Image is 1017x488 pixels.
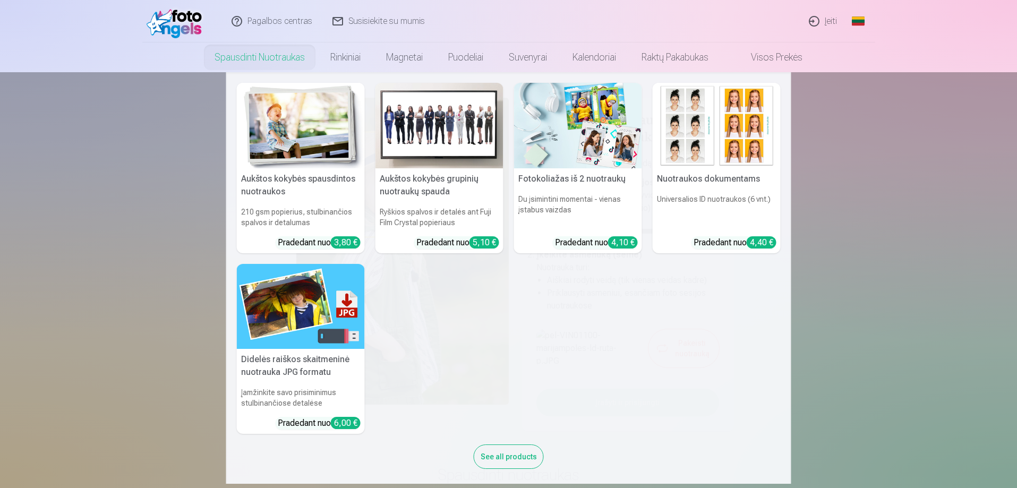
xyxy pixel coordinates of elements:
div: Pradedant nuo [694,236,776,249]
a: Spausdinti nuotraukas [202,42,318,72]
img: /fa2 [147,4,208,38]
img: Fotokoliažas iš 2 nuotraukų [514,83,642,168]
div: Pradedant nuo [278,417,361,430]
h6: Du įsimintini momentai - vienas įstabus vaizdas [514,190,642,232]
div: 4,10 € [608,236,638,249]
h6: Įamžinkite savo prisiminimus stulbinančiose detalėse [237,383,365,413]
h6: Ryškios spalvos ir detalės ant Fuji Film Crystal popieriaus [375,202,503,232]
div: 4,40 € [747,236,776,249]
a: Kalendoriai [560,42,629,72]
div: 5,10 € [469,236,499,249]
a: Rinkiniai [318,42,373,72]
a: Suvenyrai [496,42,560,72]
h5: Fotokoliažas iš 2 nuotraukų [514,168,642,190]
h6: Universalios ID nuotraukos (6 vnt.) [653,190,781,232]
img: Nuotraukos dokumentams [653,83,781,168]
div: Pradedant nuo [416,236,499,249]
img: Aukštos kokybės grupinių nuotraukų spauda [375,83,503,168]
div: See all products [474,444,544,469]
a: Aukštos kokybės grupinių nuotraukų spaudaAukštos kokybės grupinių nuotraukų spaudaRyškios spalvos... [375,83,503,253]
a: Raktų pakabukas [629,42,721,72]
h5: Nuotraukos dokumentams [653,168,781,190]
h5: Aukštos kokybės spausdintos nuotraukos [237,168,365,202]
a: Aukštos kokybės spausdintos nuotraukos Aukštos kokybės spausdintos nuotraukos210 gsm popierius, s... [237,83,365,253]
a: Fotokoliažas iš 2 nuotraukųFotokoliažas iš 2 nuotraukųDu įsimintini momentai - vienas įstabus vai... [514,83,642,253]
h6: 210 gsm popierius, stulbinančios spalvos ir detalumas [237,202,365,232]
a: Puodeliai [435,42,496,72]
h5: Aukštos kokybės grupinių nuotraukų spauda [375,168,503,202]
a: Nuotraukos dokumentamsNuotraukos dokumentamsUniversalios ID nuotraukos (6 vnt.)Pradedant nuo4,40 € [653,83,781,253]
a: Visos prekės [721,42,815,72]
div: 6,00 € [331,417,361,429]
div: Pradedant nuo [555,236,638,249]
a: Magnetai [373,42,435,72]
div: 3,80 € [331,236,361,249]
div: Pradedant nuo [278,236,361,249]
a: Didelės raiškos skaitmeninė nuotrauka JPG formatuDidelės raiškos skaitmeninė nuotrauka JPG format... [237,264,365,434]
h5: Didelės raiškos skaitmeninė nuotrauka JPG formatu [237,349,365,383]
img: Aukštos kokybės spausdintos nuotraukos [237,83,365,168]
img: Didelės raiškos skaitmeninė nuotrauka JPG formatu [237,264,365,349]
a: See all products [474,450,544,461]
